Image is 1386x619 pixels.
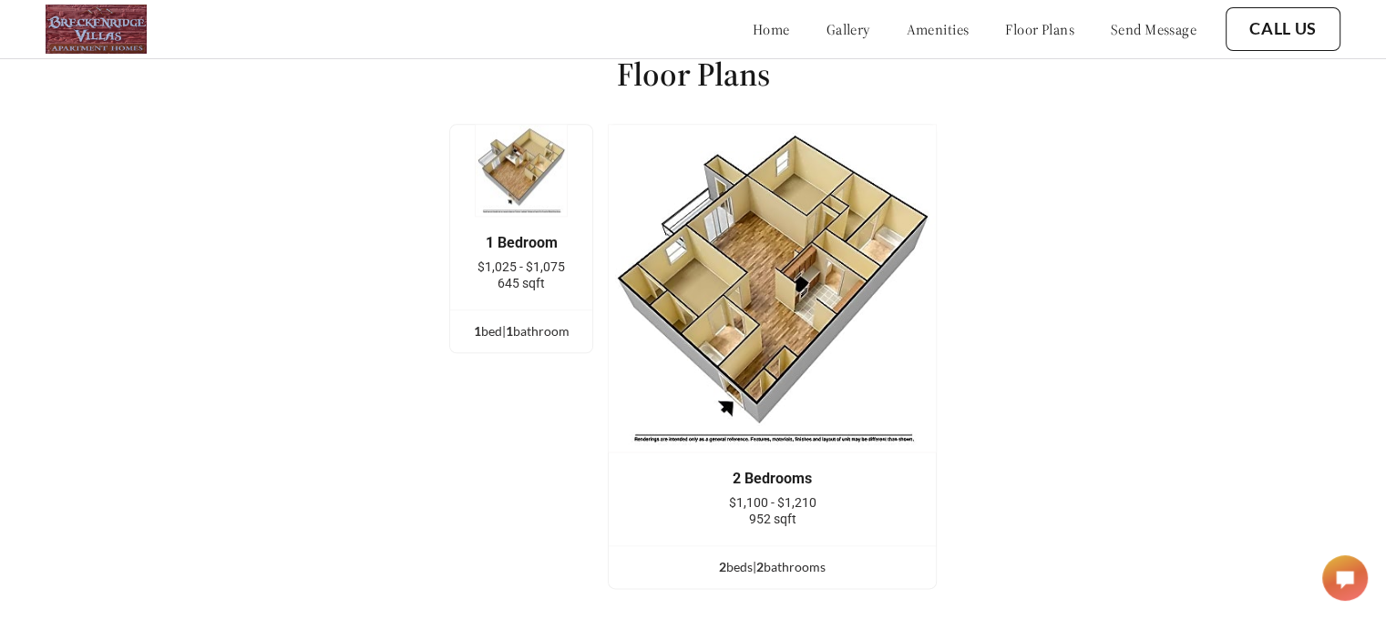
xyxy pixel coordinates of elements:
span: 1 [474,323,481,339]
span: 2 [756,559,764,574]
a: Call Us [1249,19,1317,39]
span: $1,100 - $1,210 [729,495,816,510]
span: $1,025 - $1,075 [477,259,565,274]
a: gallery [826,20,870,38]
h1: Floor Plans [617,54,770,95]
div: 2 Bedrooms [636,471,909,487]
span: 645 sqft [498,276,545,290]
a: home [753,20,790,38]
img: Company logo [46,5,147,54]
div: bed | bathroom [450,321,592,341]
a: amenities [907,20,970,38]
div: bed s | bathroom s [609,557,936,577]
button: Call Us [1226,7,1340,51]
img: example [608,124,937,452]
div: 1 Bedroom [477,235,565,251]
a: floor plans [1005,20,1074,38]
a: send message [1111,20,1196,38]
span: 952 sqft [749,512,796,526]
span: 1 [506,323,513,339]
span: 2 [719,559,726,574]
img: example [475,124,568,217]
